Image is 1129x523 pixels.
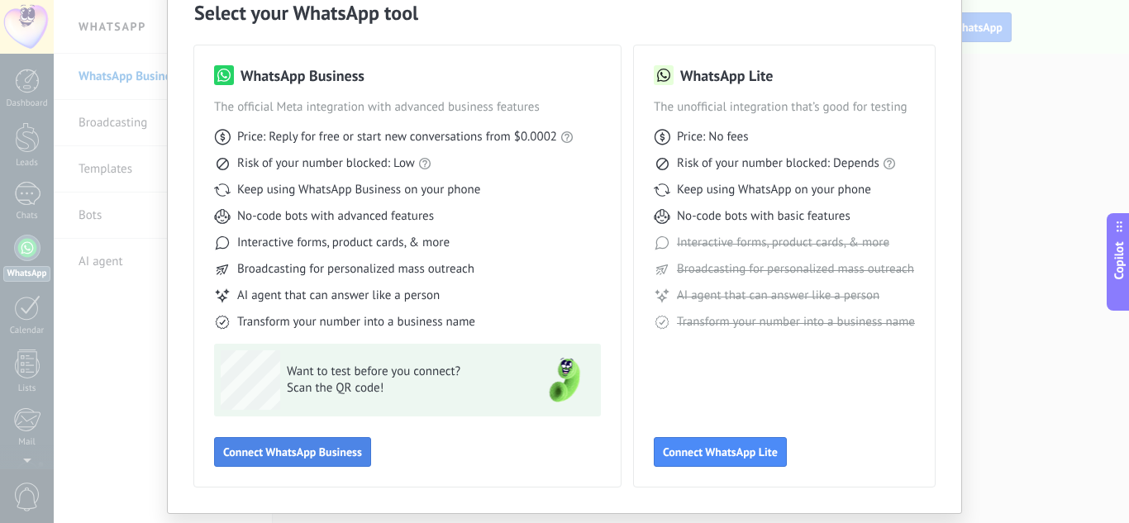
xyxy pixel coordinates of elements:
span: Risk of your number blocked: Low [237,155,415,172]
span: No-code bots with basic features [677,208,850,225]
span: Connect WhatsApp Business [223,446,362,458]
span: Interactive forms, product cards, & more [677,235,889,251]
span: Keep using WhatsApp on your phone [677,182,871,198]
span: Connect WhatsApp Lite [663,446,778,458]
span: Price: Reply for free or start new conversations from $0.0002 [237,129,557,145]
img: green-phone.png [535,350,594,410]
span: Scan the QR code! [287,380,528,397]
div: Domaine: [DOMAIN_NAME] [43,43,187,56]
span: Transform your number into a business name [237,314,475,330]
span: No-code bots with advanced features [237,208,434,225]
span: Keep using WhatsApp Business on your phone [237,182,480,198]
span: Transform your number into a business name [677,314,915,330]
img: tab_domain_overview_orange.svg [67,96,80,109]
button: Connect WhatsApp Business [214,437,371,467]
img: website_grey.svg [26,43,40,56]
div: v 4.0.25 [46,26,81,40]
span: Risk of your number blocked: Depends [677,155,879,172]
span: Broadcasting for personalized mass outreach [677,261,914,278]
img: tab_keywords_by_traffic_grey.svg [188,96,201,109]
span: The unofficial integration that’s good for testing [654,99,915,116]
span: Price: No fees [677,129,748,145]
span: AI agent that can answer like a person [237,288,440,304]
div: Mots-clés [206,97,253,108]
span: The official Meta integration with advanced business features [214,99,601,116]
span: AI agent that can answer like a person [677,288,879,304]
h3: WhatsApp Lite [680,65,773,86]
span: Interactive forms, product cards, & more [237,235,450,251]
img: logo_orange.svg [26,26,40,40]
span: Broadcasting for personalized mass outreach [237,261,474,278]
span: Want to test before you connect? [287,364,528,380]
button: Connect WhatsApp Lite [654,437,787,467]
div: Domaine [85,97,127,108]
span: Copilot [1111,241,1127,279]
h3: WhatsApp Business [241,65,364,86]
